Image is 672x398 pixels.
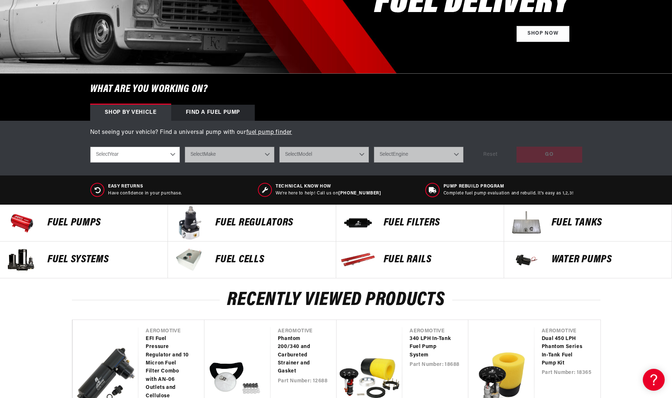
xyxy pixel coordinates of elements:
[108,183,182,190] span: Easy Returns
[90,105,171,121] div: Shop by vehicle
[443,183,574,190] span: Pump Rebuild program
[172,205,208,241] img: FUEL REGULATORS
[47,254,160,265] p: Fuel Systems
[72,291,600,309] h2: Recently Viewed Products
[279,147,369,163] select: Model
[276,190,381,197] p: We’re here to help! Call us on
[336,205,504,241] a: FUEL FILTERS FUEL FILTERS
[215,217,328,228] p: FUEL REGULATORS
[504,241,672,278] a: Water Pumps Water Pumps
[168,241,336,278] a: FUEL Cells FUEL Cells
[552,217,664,228] p: Fuel Tanks
[168,205,336,241] a: FUEL REGULATORS FUEL REGULATORS
[185,147,274,163] select: Make
[340,205,376,241] img: FUEL FILTERS
[276,183,381,190] span: Technical Know How
[90,128,582,138] p: Not seeing your vehicle? Find a universal pump with our
[171,105,255,121] div: Find a Fuel Pump
[338,191,381,196] a: [PHONE_NUMBER]
[4,241,40,278] img: Fuel Systems
[278,335,322,376] a: Phantom 200/340 and Carbureted Strainer and Gasket
[90,147,180,163] select: Year
[410,335,454,359] a: 340 LPH In-Tank Fuel Pump System
[4,205,40,241] img: Fuel Pumps
[384,217,496,228] p: FUEL FILTERS
[72,74,600,105] h6: What are you working on?
[517,26,569,42] a: Shop Now
[215,254,328,265] p: FUEL Cells
[504,205,672,241] a: Fuel Tanks Fuel Tanks
[340,241,376,278] img: FUEL Rails
[552,254,664,265] p: Water Pumps
[374,147,464,163] select: Engine
[336,241,504,278] a: FUEL Rails FUEL Rails
[108,190,182,197] p: Have confidence in your purchase.
[172,241,208,278] img: FUEL Cells
[508,241,544,278] img: Water Pumps
[384,254,496,265] p: FUEL Rails
[47,217,160,228] p: Fuel Pumps
[542,335,586,368] a: Dual 450 LPH Phantom Series In-Tank Fuel Pump Kit
[443,190,574,197] p: Complete fuel pump evaluation and rebuild. It's easy as 1,2,3!
[246,130,292,135] a: fuel pump finder
[508,205,544,241] img: Fuel Tanks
